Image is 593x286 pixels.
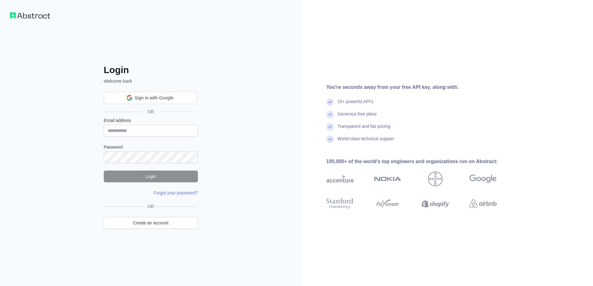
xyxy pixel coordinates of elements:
[145,203,156,210] span: OR
[326,98,334,106] img: check mark
[338,123,390,136] div: Transparent and fair pricing
[154,190,198,195] a: Forgot your password?
[374,171,401,186] img: nokia
[422,197,449,210] img: shopify
[338,98,373,111] div: 15+ powerful API's
[338,111,377,123] div: Generous free plans
[326,84,517,91] div: You're seconds away from your free API key, along with:
[104,64,198,76] h2: Login
[135,95,173,101] span: Sign in with Google
[326,123,334,131] img: check mark
[428,171,443,186] img: bayer
[10,12,50,19] img: Workflow
[326,171,354,186] img: accenture
[104,144,198,150] label: Password
[104,117,198,123] label: Email address
[326,136,334,143] img: check mark
[374,197,401,210] img: payoneer
[326,111,334,118] img: check mark
[326,197,354,210] img: stanford university
[338,136,394,148] div: World-class technical support
[326,158,517,165] div: 100,000+ of the world's top engineers and organizations run on Abstract:
[104,92,197,104] div: Sign in with Google
[104,217,198,229] a: Create an account
[469,197,497,210] img: airbnb
[142,109,159,115] span: OR
[104,78,198,84] p: Welcome back
[469,171,497,186] img: google
[104,171,198,182] button: Login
